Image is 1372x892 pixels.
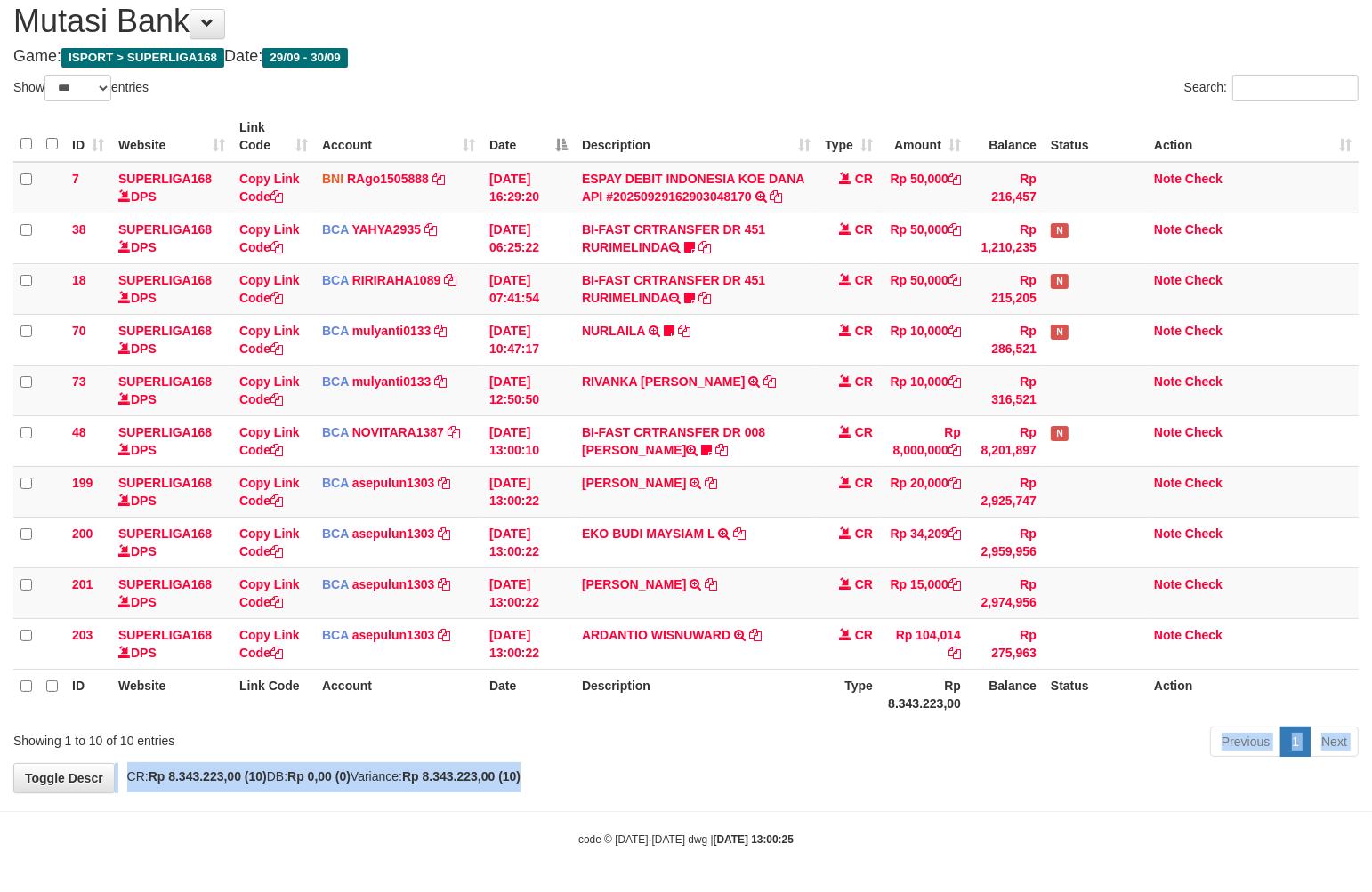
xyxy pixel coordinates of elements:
th: Link Code: activate to sort column ascending [232,111,315,162]
span: Has Note [1051,274,1069,289]
a: Copy mulyanti0133 to clipboard [434,374,447,389]
td: Rp 50,000 [880,213,968,263]
a: Copy Rp 15,000 to clipboard [948,577,961,591]
span: 7 [72,172,79,186]
span: ISPORT > SUPERLIGA168 [61,48,224,68]
td: [DATE] 13:00:22 [482,466,575,517]
td: Rp 15,000 [880,567,968,618]
td: Rp 2,925,747 [968,466,1044,517]
a: Toggle Descr [13,763,115,793]
td: DPS [111,263,232,314]
a: Check [1185,526,1223,541]
a: Copy Link Code [239,324,300,356]
a: mulyanti0133 [352,324,432,338]
a: Note [1154,172,1182,186]
a: Copy asepulun1303 to clipboard [438,577,450,591]
a: Copy NURLAILA to clipboard [678,324,690,338]
span: BCA [322,628,349,642]
a: EKO BUDI MAYSIAM L [582,526,714,541]
a: Check [1185,172,1223,186]
a: Copy Link Code [239,172,300,204]
a: Copy NOVITARA1387 to clipboard [448,425,460,439]
a: Copy Link Code [239,374,300,406]
span: 38 [72,222,86,237]
td: DPS [111,162,232,213]
td: [DATE] 10:47:17 [482,314,575,365]
td: [DATE] 13:00:22 [482,517,575,567]
strong: Rp 8.343.223,00 (10) [149,769,267,784]
td: BI-FAST CRTRANSFER DR 451 RURIMELINDA [575,213,818,263]
a: Copy ADAM SANJAYA to clipboard [705,476,717,490]
a: asepulun1303 [352,526,435,541]
span: 201 [72,577,93,591]
th: Description: activate to sort column ascending [575,111,818,162]
span: CR [855,425,873,439]
a: SUPERLIGA168 [118,324,212,338]
span: BCA [322,425,349,439]
th: Action [1147,669,1359,719]
a: Check [1185,425,1223,439]
a: Copy ESPAY DEBIT INDONESIA KOE DANA API #20250929162903048170 to clipboard [771,189,783,204]
td: DPS [111,365,232,415]
a: Copy Rp 34,209 to clipboard [948,526,961,541]
th: Type [818,669,880,719]
span: 73 [72,374,86,389]
a: asepulun1303 [352,476,435,490]
a: Note [1154,628,1182,642]
a: Previous [1210,727,1281,757]
a: Copy EKO BUDI MAYSIAM L to clipboard [733,526,746,541]
span: BCA [322,526,349,541]
a: Check [1185,577,1223,591]
a: Copy mulyanti0133 to clipboard [434,324,447,338]
th: Description [575,669,818,719]
a: Copy Rp 50,000 to clipboard [948,273,961,287]
td: Rp 50,000 [880,263,968,314]
a: Note [1154,324,1182,338]
th: Link Code [232,669,315,719]
th: ID [65,669,111,719]
span: BCA [322,374,349,389]
td: [DATE] 13:00:22 [482,618,575,669]
a: Copy asepulun1303 to clipboard [438,628,450,642]
a: SUPERLIGA168 [118,172,212,186]
span: 200 [72,526,93,541]
a: Next [1310,727,1359,757]
a: SUPERLIGA168 [118,425,212,439]
td: Rp 275,963 [968,618,1044,669]
span: 29/09 - 30/09 [262,48,348,68]
a: SUPERLIGA168 [118,222,212,237]
span: CR [855,222,873,237]
td: DPS [111,618,232,669]
a: Copy Rp 50,000 to clipboard [948,222,961,237]
td: DPS [111,567,232,618]
a: Copy BI-FAST CRTRANSFER DR 008 HERMAN to clipboard [715,443,728,457]
td: DPS [111,213,232,263]
strong: Rp 0,00 (0) [287,769,351,784]
a: Check [1185,324,1223,338]
a: mulyanti0133 [352,374,432,389]
a: Note [1154,273,1182,287]
a: Copy Rp 50,000 to clipboard [948,172,961,186]
span: Has Note [1051,223,1069,238]
td: DPS [111,466,232,517]
th: ID: activate to sort column ascending [65,111,111,162]
h4: Game: Date: [13,48,1359,66]
a: SUPERLIGA168 [118,476,212,490]
th: Account [315,669,482,719]
td: Rp 50,000 [880,162,968,213]
td: Rp 34,209 [880,517,968,567]
td: BI-FAST CRTRANSFER DR 451 RURIMELINDA [575,263,818,314]
a: asepulun1303 [352,628,435,642]
a: RIVANKA [PERSON_NAME] [582,374,746,389]
td: DPS [111,314,232,365]
td: Rp 2,959,956 [968,517,1044,567]
a: ARDANTIO WISNUWARD [582,628,730,642]
span: 203 [72,628,93,642]
a: Note [1154,425,1182,439]
td: Rp 20,000 [880,466,968,517]
a: Copy Rp 8,000,000 to clipboard [948,443,961,457]
strong: [DATE] 13:00:25 [714,833,794,846]
a: Copy Link Code [239,476,300,508]
a: Check [1185,476,1223,490]
a: Copy Link Code [239,273,300,305]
